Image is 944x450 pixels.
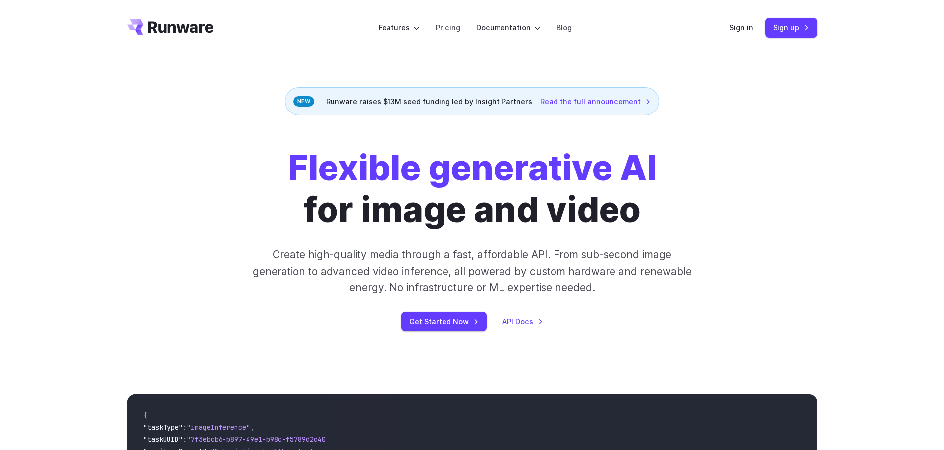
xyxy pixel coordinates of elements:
span: { [143,411,147,420]
a: API Docs [502,316,543,327]
span: "7f3ebcb6-b897-49e1-b98c-f5789d2d40d7" [187,435,337,444]
a: Pricing [436,22,460,33]
span: : [183,435,187,444]
a: Sign in [729,22,753,33]
span: "imageInference" [187,423,250,432]
h1: for image and video [288,147,657,230]
a: Blog [556,22,572,33]
a: Get Started Now [401,312,487,331]
label: Features [379,22,420,33]
span: : [183,423,187,432]
a: Sign up [765,18,817,37]
a: Go to / [127,19,214,35]
a: Read the full announcement [540,96,651,107]
span: "taskType" [143,423,183,432]
div: Runware raises $13M seed funding led by Insight Partners [285,87,659,115]
span: "taskUUID" [143,435,183,444]
strong: Flexible generative AI [288,147,657,189]
p: Create high-quality media through a fast, affordable API. From sub-second image generation to adv... [251,246,693,296]
label: Documentation [476,22,541,33]
span: , [250,423,254,432]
